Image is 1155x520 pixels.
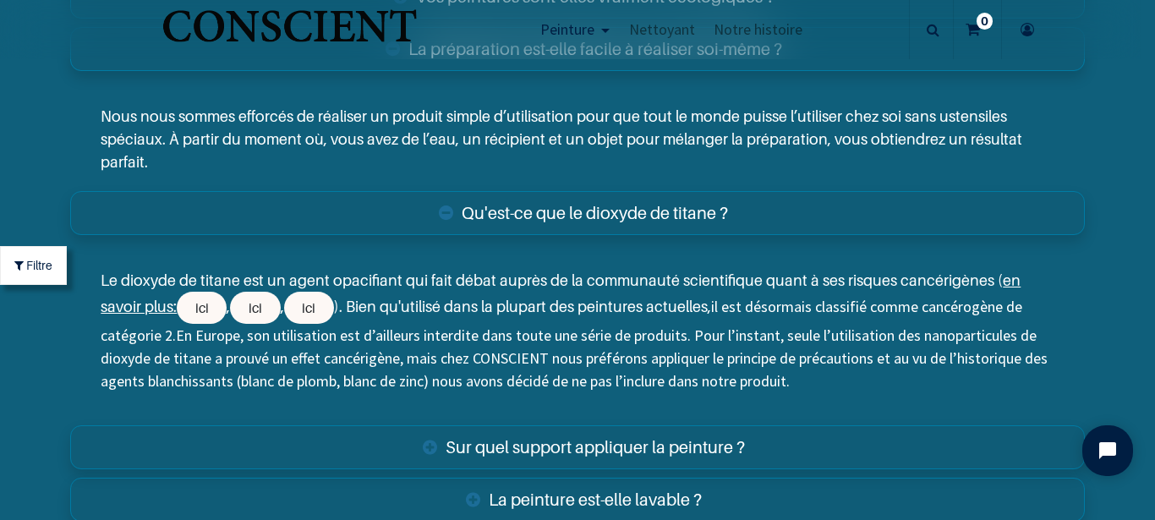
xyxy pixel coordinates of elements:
iframe: Tidio Chat [1068,411,1147,490]
p: Nous nous sommes efforcés de réaliser un produit simple d’utilisation pour que tout le monde puis... [101,105,1054,173]
p: Le dioxyde de titane est un agent opacifiant qui fait débat auprès de la communauté scientifique ... [101,269,1054,392]
sup: 0 [977,13,993,30]
a: Sur quel support appliquer la peinture ? [70,425,1084,469]
span: Notre histoire [714,19,802,39]
span: En Europe, son utilisation est d’ailleurs interdite dans toute une série de produits. Pour l’inst... [101,326,1048,391]
span: Peinture [540,19,594,39]
a: ici [284,292,334,324]
a: ici [177,292,227,324]
a: Qu'est-ce que le dioxyde de titane ? [70,191,1084,235]
span: Nettoyant [629,19,695,39]
span: Filtre [26,256,52,274]
a: ici [230,292,280,324]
